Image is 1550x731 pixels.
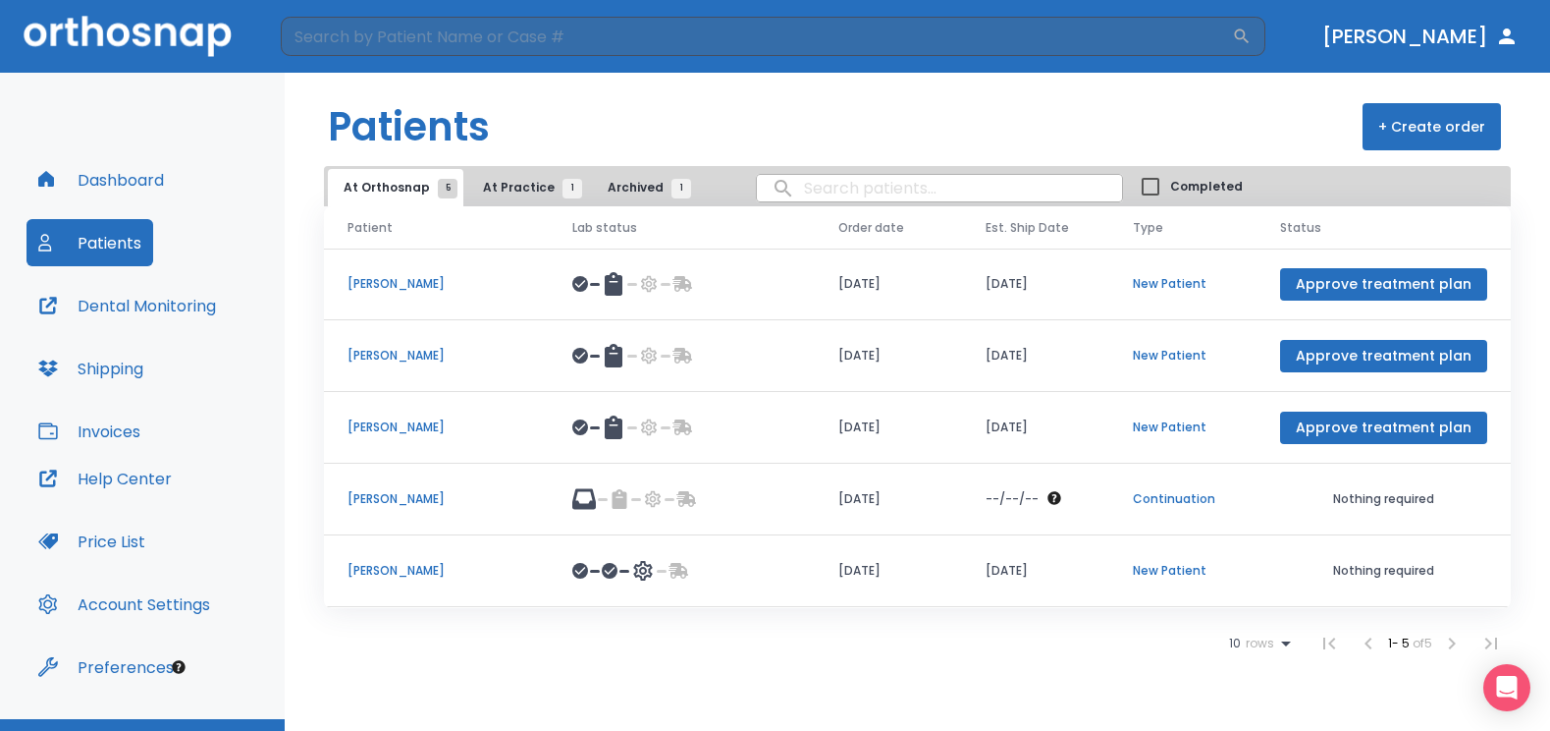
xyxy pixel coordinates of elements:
[572,219,637,237] span: Lab status
[1280,490,1487,508] p: Nothing required
[608,179,681,197] span: Archived
[347,490,525,508] p: [PERSON_NAME]
[986,490,1039,508] p: --/--/--
[1170,178,1243,196] span: Completed
[344,179,448,197] span: At Orthosnap
[438,179,457,198] span: 5
[1280,340,1487,372] button: Approve treatment plan
[347,275,525,293] p: [PERSON_NAME]
[281,17,1232,56] input: Search by Patient Name or Case #
[986,490,1086,508] div: The date will be available after approving treatment plan
[1280,412,1487,444] button: Approve treatment plan
[1280,562,1487,580] p: Nothing required
[1133,562,1233,580] p: New Patient
[1388,635,1413,651] span: 1 - 5
[1413,635,1432,651] span: of 5
[962,249,1109,320] td: [DATE]
[815,320,962,392] td: [DATE]
[27,156,176,203] button: Dashboard
[24,16,232,56] img: Orthosnap
[815,392,962,464] td: [DATE]
[347,562,525,580] p: [PERSON_NAME]
[838,219,904,237] span: Order date
[962,320,1109,392] td: [DATE]
[328,97,490,156] h1: Patients
[1280,268,1487,301] button: Approve treatment plan
[562,179,582,198] span: 1
[962,535,1109,607] td: [DATE]
[1363,103,1501,150] button: + Create order
[27,408,152,455] button: Invoices
[1241,637,1274,650] span: rows
[27,644,186,691] button: Preferences
[1280,219,1321,237] span: Status
[815,535,962,607] td: [DATE]
[483,179,572,197] span: At Practice
[27,282,228,329] button: Dental Monitoring
[347,219,393,237] span: Patient
[347,347,525,365] p: [PERSON_NAME]
[815,464,962,535] td: [DATE]
[815,249,962,320] td: [DATE]
[170,658,187,676] div: Tooltip anchor
[1133,219,1163,237] span: Type
[1229,637,1241,650] span: 10
[962,392,1109,464] td: [DATE]
[1133,419,1233,436] p: New Patient
[757,169,1122,207] input: search
[986,219,1069,237] span: Est. Ship Date
[347,419,525,436] p: [PERSON_NAME]
[27,518,157,565] button: Price List
[328,169,701,206] div: tabs
[27,581,222,628] button: Account Settings
[1133,490,1233,508] p: Continuation
[671,179,691,198] span: 1
[1314,19,1526,54] button: [PERSON_NAME]
[1133,347,1233,365] p: New Patient
[1133,275,1233,293] p: New Patient
[1483,664,1530,711] div: Open Intercom Messenger
[27,219,153,266] button: Patients
[27,345,155,392] button: Shipping
[27,455,184,502] button: Help Center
